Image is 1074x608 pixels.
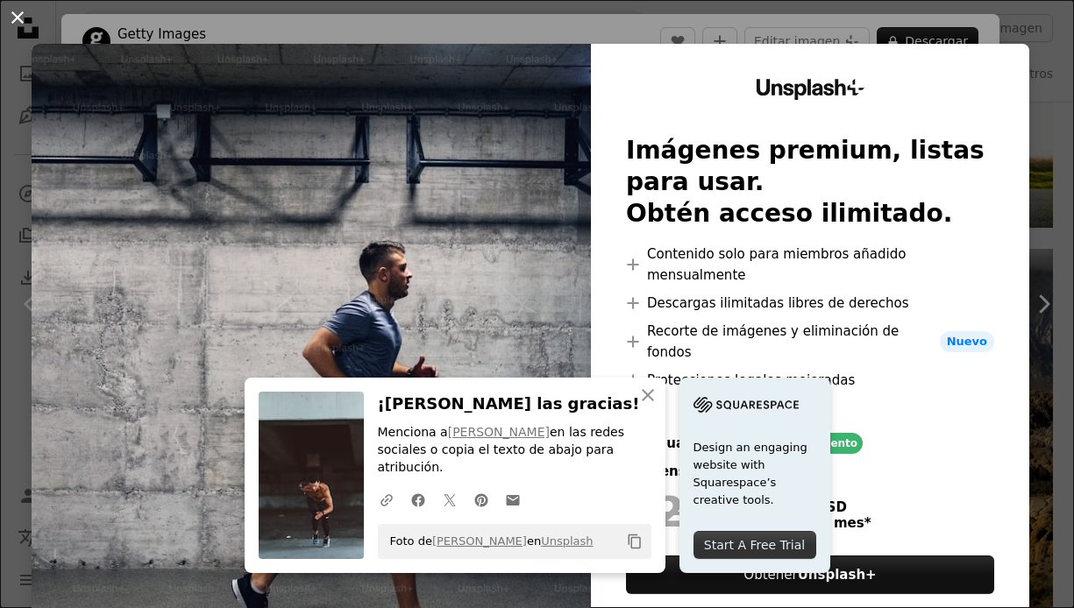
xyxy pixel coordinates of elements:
h3: ¡[PERSON_NAME] las gracias! [378,392,651,417]
p: Menciona a en las redes sociales o copia el texto de abajo para atribución. [378,424,651,477]
a: Comparte por correo electrónico [497,482,529,517]
div: Start A Free Trial [693,531,816,559]
span: al mes * [815,515,871,531]
a: Comparte en Pinterest [466,482,497,517]
a: [PERSON_NAME] [432,534,527,548]
a: Design an engaging website with Squarespace’s creative tools.Start A Free Trial [679,378,830,573]
button: ObtenerUnsplash+ [626,555,994,594]
a: Comparte en Facebook [402,482,434,517]
span: Design an engaging website with Squarespace’s creative tools. [693,439,816,509]
a: Unsplash [541,534,593,548]
span: Foto de en [381,527,594,555]
img: file-1705255347840-230a6ab5bca9image [693,392,799,418]
li: Descargas ilimitadas libres de derechos [626,293,994,314]
strong: Unsplash+ [798,567,877,583]
li: Recorte de imágenes y eliminación de fondos [626,321,994,363]
li: Protecciones legales mejoradas [626,370,994,391]
a: [PERSON_NAME] [448,425,550,439]
span: USD [815,499,871,515]
button: Copiar al portapapeles [620,527,650,556]
li: Contenido solo para miembros añadido mensualmente [626,244,994,286]
a: Comparte en Twitter [434,482,466,517]
span: Nuevo [940,331,994,352]
h2: Imágenes premium, listas para usar. Obtén acceso ilimitado. [626,135,994,230]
